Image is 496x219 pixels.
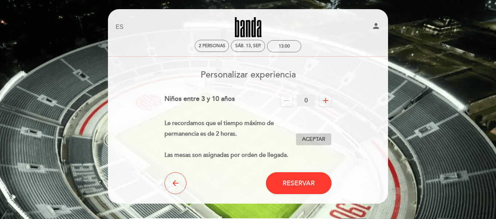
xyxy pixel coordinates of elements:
span: Personalizar experiencia [201,69,296,80]
div: Le recordamos que el tiempo máximo de permanencia es de 2 horas. Las mesas son asignadas por orde... [164,118,296,160]
i: person [372,22,380,30]
button: Reservar [266,172,332,194]
div: Niños entre 3 y 10 años [164,94,235,106]
button: arrow_back [164,172,186,194]
span: 2 personas [199,43,225,49]
i: arrow_back [171,179,180,188]
button: person [372,22,380,33]
span: Reservar [283,179,315,187]
i: add [321,96,330,105]
div: sáb. 13, sep. [235,43,261,49]
button: Aceptar [296,133,332,146]
a: Banda [202,17,294,37]
div: 13:00 [279,44,290,49]
i: remove [282,96,291,105]
span: Aceptar [302,136,325,143]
